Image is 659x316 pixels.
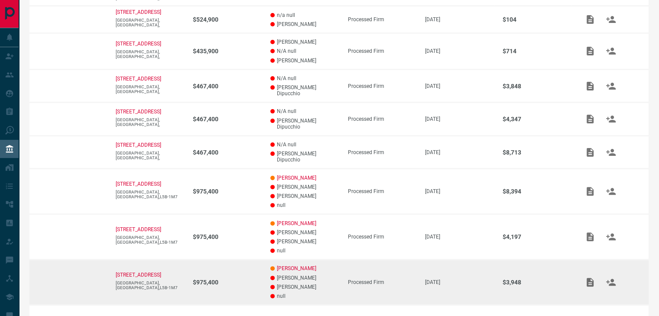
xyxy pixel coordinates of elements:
[116,272,161,278] a: [STREET_ADDRESS]
[425,16,494,23] p: [DATE]
[270,275,339,281] p: [PERSON_NAME]
[270,118,339,130] p: [PERSON_NAME] Dipucchio
[193,149,262,156] p: $467,400
[580,149,601,155] span: Add / View Documents
[425,48,494,54] p: [DATE]
[277,175,316,181] a: [PERSON_NAME]
[601,233,621,239] span: Match Clients
[116,281,185,290] p: [GEOGRAPHIC_DATA],[GEOGRAPHIC_DATA],L5B-1M7
[116,151,185,160] p: [GEOGRAPHIC_DATA],[GEOGRAPHIC_DATA],
[270,84,339,97] p: [PERSON_NAME] Dipucchio
[601,188,621,194] span: Match Clients
[270,48,339,54] p: N/A null
[270,202,339,208] p: null
[348,279,417,285] div: Processed Firm
[270,142,339,148] p: N/A null
[116,190,185,199] p: [GEOGRAPHIC_DATA],[GEOGRAPHIC_DATA],L5B-1M7
[116,142,161,148] a: [STREET_ADDRESS]
[601,83,621,89] span: Match Clients
[193,279,262,286] p: $975,400
[425,188,494,194] p: [DATE]
[503,233,571,240] p: $4,197
[425,116,494,122] p: [DATE]
[270,151,339,163] p: [PERSON_NAME] Dipucchio
[601,149,621,155] span: Match Clients
[116,9,161,15] a: [STREET_ADDRESS]
[601,116,621,122] span: Match Clients
[193,233,262,240] p: $975,400
[116,235,185,245] p: [GEOGRAPHIC_DATA],[GEOGRAPHIC_DATA],L5B-1M7
[116,181,161,187] a: [STREET_ADDRESS]
[580,83,601,89] span: Add / View Documents
[116,41,161,47] a: [STREET_ADDRESS]
[193,48,262,55] p: $435,900
[601,48,621,54] span: Match Clients
[116,117,185,127] p: [GEOGRAPHIC_DATA],[GEOGRAPHIC_DATA],
[503,279,571,286] p: $3,948
[580,233,601,239] span: Add / View Documents
[503,48,571,55] p: $714
[277,220,316,226] a: [PERSON_NAME]
[116,226,161,232] a: [STREET_ADDRESS]
[270,293,339,299] p: null
[270,75,339,81] p: N/A null
[116,18,185,27] p: [GEOGRAPHIC_DATA],[GEOGRAPHIC_DATA],
[348,149,417,155] div: Processed Firm
[116,76,161,82] a: [STREET_ADDRESS]
[425,234,494,240] p: [DATE]
[425,149,494,155] p: [DATE]
[503,149,571,156] p: $8,713
[503,116,571,123] p: $4,347
[425,279,494,285] p: [DATE]
[503,188,571,195] p: $8,394
[348,116,417,122] div: Processed Firm
[193,16,262,23] p: $524,900
[425,83,494,89] p: [DATE]
[503,83,571,90] p: $3,848
[348,48,417,54] div: Processed Firm
[580,16,601,22] span: Add / View Documents
[580,188,601,194] span: Add / View Documents
[270,108,339,114] p: N/A null
[601,16,621,22] span: Match Clients
[116,84,185,94] p: [GEOGRAPHIC_DATA],[GEOGRAPHIC_DATA],
[348,188,417,194] div: Processed Firm
[270,239,339,245] p: [PERSON_NAME]
[270,229,339,235] p: [PERSON_NAME]
[193,83,262,90] p: $467,400
[580,48,601,54] span: Add / View Documents
[503,16,571,23] p: $104
[601,279,621,285] span: Match Clients
[270,284,339,290] p: [PERSON_NAME]
[277,265,316,271] a: [PERSON_NAME]
[270,12,339,18] p: n/a null
[348,83,417,89] div: Processed Firm
[270,21,339,27] p: [PERSON_NAME]
[270,184,339,190] p: [PERSON_NAME]
[270,248,339,254] p: null
[193,188,262,195] p: $975,400
[348,16,417,23] div: Processed Firm
[270,39,339,45] p: [PERSON_NAME]
[348,234,417,240] div: Processed Firm
[193,116,262,123] p: $467,400
[580,116,601,122] span: Add / View Documents
[116,109,161,115] a: [STREET_ADDRESS]
[270,193,339,199] p: [PERSON_NAME]
[580,279,601,285] span: Add / View Documents
[270,58,339,64] p: [PERSON_NAME]
[116,49,185,59] p: [GEOGRAPHIC_DATA],[GEOGRAPHIC_DATA],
